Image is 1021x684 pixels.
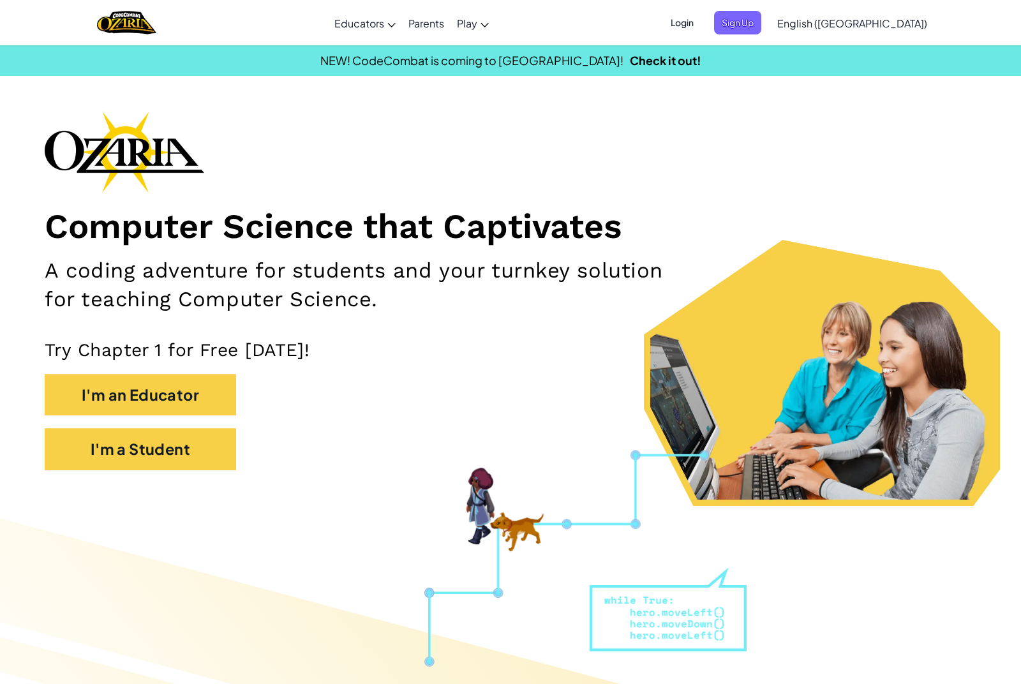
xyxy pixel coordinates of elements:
span: Play [457,17,477,30]
h2: A coding adventure for students and your turnkey solution for teaching Computer Science. [45,256,669,313]
button: Sign Up [714,11,761,34]
span: English ([GEOGRAPHIC_DATA]) [777,17,927,30]
a: Educators [328,6,402,40]
a: Ozaria by CodeCombat logo [97,10,156,36]
a: Check it out! [630,53,701,68]
p: Try Chapter 1 for Free [DATE]! [45,339,976,361]
a: English ([GEOGRAPHIC_DATA]) [771,6,934,40]
a: Play [451,6,495,40]
button: I'm an Educator [45,374,236,415]
button: Login [663,11,701,34]
img: Ozaria branding logo [45,111,204,193]
span: NEW! CodeCombat is coming to [GEOGRAPHIC_DATA]! [320,53,623,68]
button: I'm a Student [45,428,236,470]
img: Home [97,10,156,36]
span: Educators [334,17,384,30]
h1: Computer Science that Captivates [45,205,976,248]
a: Parents [402,6,451,40]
